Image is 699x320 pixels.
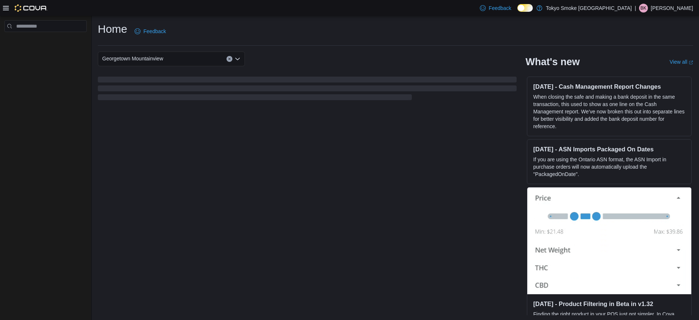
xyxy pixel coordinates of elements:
[635,4,636,13] p: |
[689,60,693,65] svg: External link
[98,22,127,36] h1: Home
[489,4,511,12] span: Feedback
[533,300,685,307] h3: [DATE] - Product Filtering in Beta in v1.32
[533,83,685,90] h3: [DATE] - Cash Management Report Changes
[132,24,169,39] a: Feedback
[98,78,517,102] span: Loading
[533,145,685,153] h3: [DATE] - ASN Imports Packaged On Dates
[235,56,240,62] button: Open list of options
[651,4,693,13] p: [PERSON_NAME]
[670,59,693,65] a: View allExternal link
[227,56,232,62] button: Clear input
[641,4,646,13] span: BK
[639,4,648,13] div: Bonnie Kissoon
[517,4,533,12] input: Dark Mode
[4,34,87,51] nav: Complex example
[102,54,163,63] span: Georgetown Mountainview
[546,4,632,13] p: Tokyo Smoke [GEOGRAPHIC_DATA]
[143,28,166,35] span: Feedback
[477,1,514,15] a: Feedback
[15,4,47,12] img: Cova
[533,93,685,130] p: When closing the safe and making a bank deposit in the same transaction, this used to show as one...
[533,156,685,178] p: If you are using the Ontario ASN format, the ASN Import in purchase orders will now automatically...
[525,56,579,68] h2: What's new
